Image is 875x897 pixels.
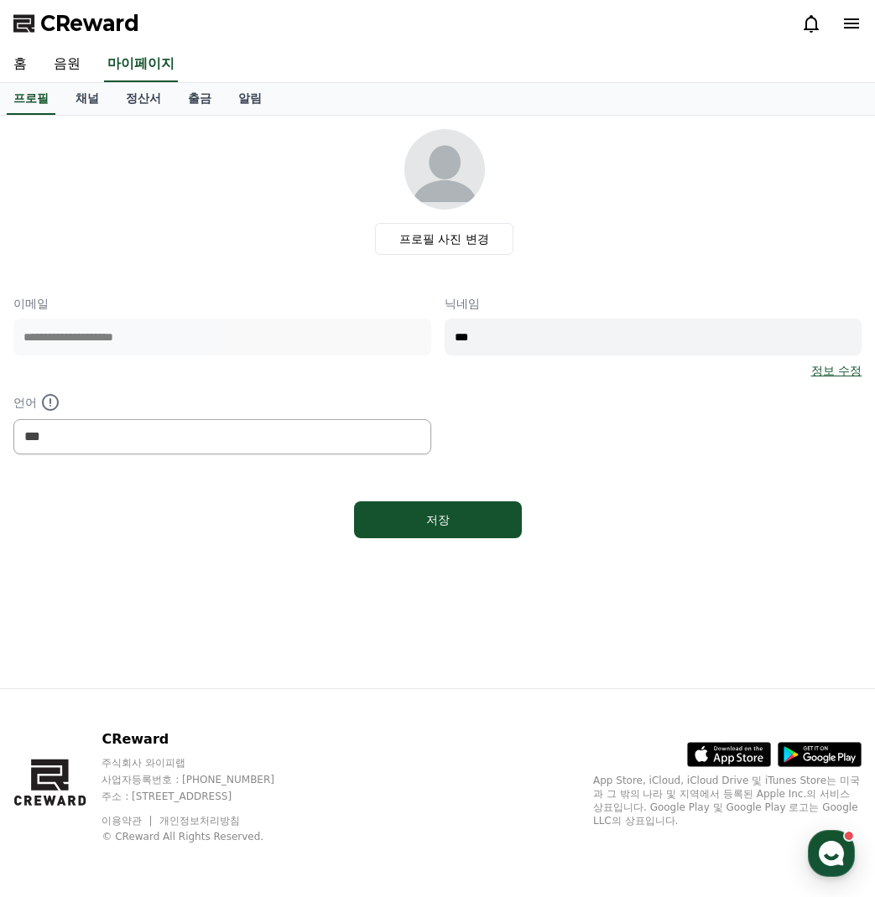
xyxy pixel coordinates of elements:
img: profile_image [404,129,485,210]
label: 프로필 사진 변경 [375,223,513,255]
p: 주식회사 와이피랩 [102,756,306,770]
p: 언어 [13,392,431,412]
p: 주소 : [STREET_ADDRESS] [102,790,306,803]
a: 알림 [225,83,275,115]
a: CReward [13,10,139,37]
a: 프로필 [7,83,55,115]
a: 개인정보처리방침 [159,815,240,827]
p: CReward [102,729,306,749]
div: 저장 [388,511,488,528]
button: 저장 [354,501,522,538]
p: 닉네임 [445,295,862,312]
a: 정보 수정 [811,362,862,379]
a: 음원 [40,47,94,82]
a: 채널 [62,83,112,115]
a: 출금 [174,83,225,115]
p: © CReward All Rights Reserved. [102,830,306,843]
span: CReward [40,10,139,37]
a: 정산서 [112,83,174,115]
a: 이용약관 [102,815,154,827]
p: 사업자등록번호 : [PHONE_NUMBER] [102,773,306,786]
p: 이메일 [13,295,431,312]
p: App Store, iCloud, iCloud Drive 및 iTunes Store는 미국과 그 밖의 나라 및 지역에서 등록된 Apple Inc.의 서비스 상표입니다. Goo... [593,774,862,827]
a: 마이페이지 [104,47,178,82]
